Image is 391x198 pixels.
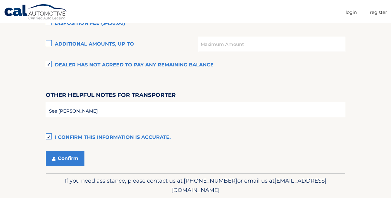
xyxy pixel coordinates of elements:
p: If you need assistance, please contact us at: or email us at [50,176,341,195]
a: Login [346,7,357,17]
label: I confirm this information is accurate. [46,132,345,144]
span: [PHONE_NUMBER] [184,177,237,184]
label: Other helpful notes for transporter [46,91,176,102]
button: Confirm [46,151,84,166]
label: Disposition Fee ($450.00) [46,18,345,30]
label: Additional amounts, up to [46,38,198,50]
input: Maximum Amount [198,37,345,52]
a: Register [370,7,387,17]
a: Cal Automotive [4,4,67,21]
label: Dealer has not agreed to pay any remaining balance [46,59,345,71]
